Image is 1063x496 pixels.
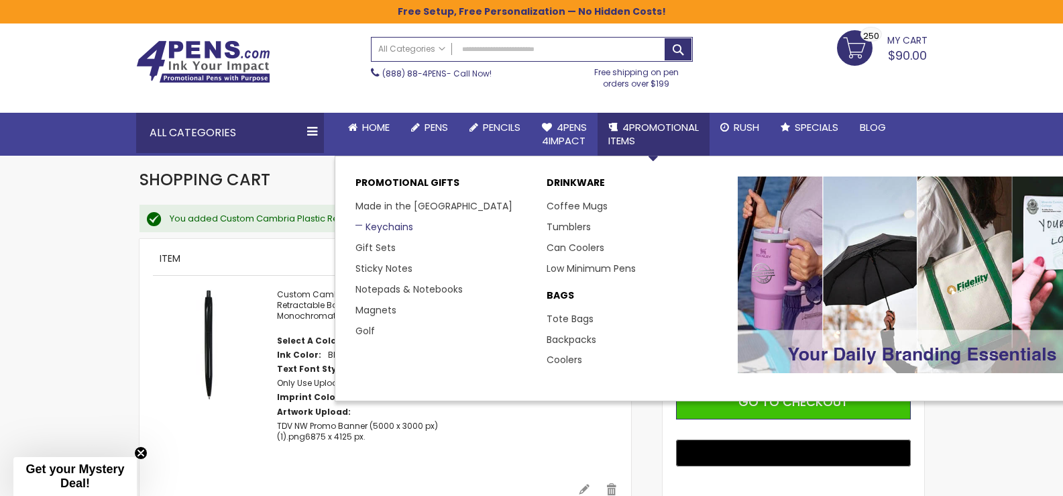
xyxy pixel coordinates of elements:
span: Specials [795,120,838,134]
a: Custom Cambria Plastic Retractable Ballpoint Pen - Monochromatic Body Color-Black [153,289,277,469]
a: Specials [770,113,849,142]
button: Buy with GPay [676,440,911,466]
a: 4Pens4impact [531,113,598,156]
span: Home [362,120,390,134]
div: Get your Mystery Deal!Close teaser [13,457,137,496]
span: - Call Now! [382,68,492,79]
dt: Imprint Color [277,392,342,403]
a: Tumblers [547,220,591,234]
img: Custom Cambria Plastic Retractable Ballpoint Pen - Monochromatic Body Color-Black [153,289,264,400]
a: TDV NW Promo Banner (5000 x 3000 px) (1).png [277,420,438,442]
p: Promotional Gifts [355,177,533,196]
a: Sticky Notes [355,262,412,275]
a: Notepads & Notebooks [355,283,463,296]
span: 4PROMOTIONAL ITEMS [608,120,699,148]
span: Rush [734,120,759,134]
span: Shopping Cart [139,168,270,191]
a: Coffee Mugs [547,199,608,213]
span: $90.00 [888,47,927,64]
span: Go to Checkout [738,393,848,410]
a: BAGS [547,289,724,309]
div: All Categories [136,113,324,153]
a: Custom Cambria Plastic Retractable Ballpoint Pen - Monochromatic Body Color [277,289,391,321]
a: Golf [355,324,375,338]
a: DRINKWARE [547,177,724,196]
a: Tote Bags [547,312,594,326]
img: 4Pens Custom Pens and Promotional Products [136,40,270,83]
a: Magnets [355,303,396,317]
span: Pens [425,120,448,134]
a: Can Coolers [547,241,604,254]
a: Home [337,113,400,142]
dt: Text Font Style [277,364,347,375]
span: Pencils [483,120,520,134]
dt: Ink Color [277,350,321,360]
span: 250 [863,30,879,42]
dt: Select A Color [277,336,343,346]
a: Coolers [547,353,582,366]
a: 4PROMOTIONALITEMS [598,113,710,156]
dd: Only Use Uploaded Artwork [277,378,386,389]
dd: 6875 x 4125 px. [277,421,451,442]
dd: Black [328,350,351,360]
button: Go to Checkout [676,385,911,419]
span: Get your Mystery Deal! [25,462,124,490]
a: Pens [400,113,459,142]
a: Rush [710,113,770,142]
span: Item [160,252,180,265]
a: (888) 88-4PENS [382,68,447,79]
a: Made in the [GEOGRAPHIC_DATA] [355,199,512,213]
dt: Artwork Upload [277,407,351,417]
div: Free shipping on pen orders over $199 [580,62,693,89]
a: Blog [849,113,897,142]
a: All Categories [372,38,452,60]
a: Gift Sets [355,241,396,254]
a: Backpacks [547,333,596,346]
a: Low Minimum Pens [547,262,636,275]
a: $90.00 250 [837,30,928,64]
button: Close teaser [134,446,148,460]
a: Pencils [459,113,531,142]
a: Keychains [355,220,413,234]
span: 4Pens 4impact [542,120,587,148]
span: Blog [860,120,886,134]
span: All Categories [378,44,445,54]
div: You added Custom Cambria Plastic Retractable Ballpoint Pen - Monochromatic Body Color to your sho... [170,213,911,225]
